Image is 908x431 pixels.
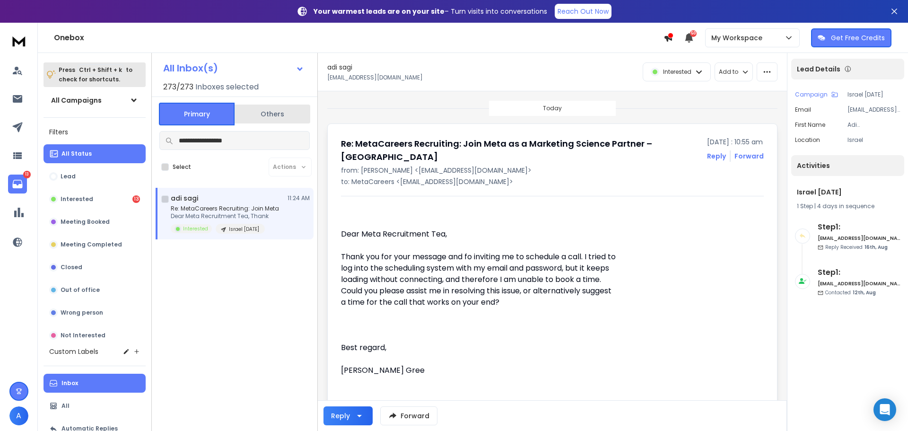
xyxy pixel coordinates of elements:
h1: adi sagi [327,62,352,72]
button: Forward [380,406,437,425]
p: Meeting Completed [61,241,122,248]
span: 4 days in sequence [817,202,874,210]
button: A [9,406,28,425]
button: Others [235,104,310,124]
p: Reach Out Now [558,7,609,16]
p: location [795,136,820,144]
p: – Turn visits into conversations [314,7,547,16]
p: Out of office [61,286,100,294]
h6: Step 1 : [818,267,900,278]
span: Ctrl + Shift + k [78,64,123,75]
button: All Inbox(s) [156,59,312,78]
div: Activities [791,155,904,176]
button: Inbox [44,374,146,393]
span: 50 [690,30,697,37]
label: Select [173,163,191,171]
p: Israel [DATE] [229,226,259,233]
p: Thank you for your message and fo inviting me to schedule a call. I tried to log into the schedul... [341,251,617,308]
button: Get Free Credits [811,28,891,47]
p: First Name [795,121,825,129]
h6: [EMAIL_ADDRESS][DOMAIN_NAME] [818,280,900,287]
a: 13 [8,175,27,194]
h1: Onebox [54,32,664,44]
button: Meeting Booked [44,212,146,231]
p: All Status [61,150,92,158]
p: Lead [61,173,76,180]
p: Adi [PERSON_NAME] [847,121,900,129]
strong: Your warmest leads are on your site [314,7,445,16]
p: 13 [23,171,31,178]
span: 16th, Aug [864,244,888,251]
p: Lead Details [797,64,840,74]
p: All [61,402,70,410]
h1: All Campaigns [51,96,102,105]
button: Closed [44,258,146,277]
div: Reply [331,411,350,421]
p: Interested [183,225,208,232]
button: Reply [707,151,726,161]
button: Reply [323,406,373,425]
div: Forward [734,151,764,161]
p: Dear Meta Recruitment Tea, [341,229,617,240]
span: 1 Step [797,202,813,210]
div: | [797,202,899,210]
p: My Workspace [711,33,766,43]
p: Best regard, [341,342,617,353]
p: Meeting Booked [61,218,110,226]
p: Contacted [825,289,876,296]
p: 11:24 AM [288,194,310,202]
p: Closed [61,264,82,271]
h6: Step 1 : [818,221,900,233]
p: from: [PERSON_NAME] <[EMAIL_ADDRESS][DOMAIN_NAME]> [341,166,764,175]
button: Out of office [44,281,146,299]
button: Primary [159,103,235,125]
p: Israel [847,136,900,144]
img: logo [9,32,28,50]
p: Add to [719,68,738,76]
p: Inbox [61,379,78,387]
button: All [44,396,146,415]
p: [EMAIL_ADDRESS][DOMAIN_NAME] [327,74,423,81]
h3: Filters [44,125,146,139]
p: [DATE] : 10:55 am [707,137,764,147]
p: [EMAIL_ADDRESS][DOMAIN_NAME] [847,106,900,114]
p: to: MetaCareers <[EMAIL_ADDRESS][DOMAIN_NAME]> [341,177,764,186]
h1: adi sagi [171,194,198,203]
button: Not Interested [44,326,146,345]
button: Meeting Completed [44,235,146,254]
p: Dear Meta Recruitment Tea, Thank [171,212,279,220]
button: Wrong person [44,303,146,322]
button: Lead [44,167,146,186]
button: All Status [44,144,146,163]
button: Interested13 [44,190,146,209]
h6: [EMAIL_ADDRESS][DOMAIN_NAME] [818,235,900,242]
p: Interested [61,195,93,203]
div: 13 [132,195,140,203]
p: Not Interested [61,332,105,339]
p: Press to check for shortcuts. [59,65,132,84]
p: Re: MetaCareers Recruiting: Join Meta [171,205,279,212]
p: [PERSON_NAME] Gree [341,365,617,376]
h3: Inboxes selected [195,81,259,93]
p: Today [543,105,562,112]
p: Email [795,106,811,114]
p: Interested [663,68,691,76]
a: Reach Out Now [555,4,611,19]
button: Campaign [795,91,838,98]
p: Reply Received [825,244,888,251]
h1: Re: MetaCareers Recruiting: Join Meta as a Marketing Science Partner – [GEOGRAPHIC_DATA] [341,137,701,164]
h1: Israel [DATE] [797,187,899,197]
p: Wrong person [61,309,103,317]
span: 12th, Aug [853,289,876,296]
div: Open Intercom Messenger [873,398,896,421]
p: Campaign [795,91,828,98]
span: 273 / 273 [163,81,193,93]
h3: Custom Labels [49,347,98,356]
h1: All Inbox(s) [163,63,218,73]
p: Get Free Credits [831,33,885,43]
button: All Campaigns [44,91,146,110]
p: Israel [DATE] [847,91,900,98]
